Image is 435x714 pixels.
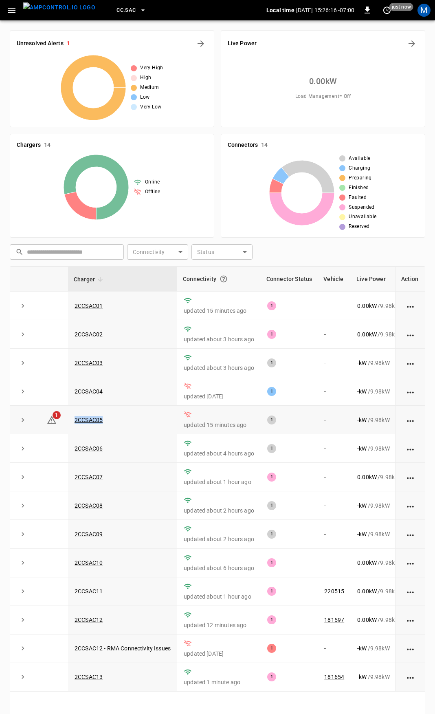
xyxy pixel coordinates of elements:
th: Action [395,267,425,292]
span: CC.SAC [116,6,136,15]
span: 1 [53,411,61,419]
h6: 1 [67,39,70,48]
p: updated about 6 hours ago [184,564,254,572]
div: action cell options [405,502,415,510]
p: - kW [357,644,367,652]
td: - [318,406,351,434]
th: Live Power [351,267,406,292]
div: / 9.98 kW [357,644,400,652]
span: Faulted [349,194,367,202]
a: 2CCSAC06 [75,445,103,452]
div: / 9.98 kW [357,444,400,453]
div: / 9.98 kW [357,330,400,338]
a: 2CCSAC11 [75,588,103,595]
th: Connector Status [261,267,318,292]
div: Connectivity [183,272,255,286]
button: set refresh interval [380,4,393,17]
span: Available [349,155,371,163]
img: ampcontrol.io logo [23,2,95,13]
span: Offline [145,188,160,196]
td: - [318,549,351,577]
p: - kW [357,359,367,367]
span: just now [389,3,413,11]
button: expand row [17,528,29,540]
span: Unavailable [349,213,376,221]
div: 1 [267,501,276,510]
div: action cell options [405,559,415,567]
td: - [318,634,351,663]
span: Very Low [140,103,161,111]
td: - [318,434,351,463]
div: / 9.98 kW [357,616,400,624]
p: updated about 2 hours ago [184,535,254,543]
p: 0.00 kW [357,587,377,595]
h6: 0.00 kW [309,75,337,88]
a: 2CCSAC03 [75,360,103,366]
div: action cell options [405,673,415,681]
div: / 9.98 kW [357,502,400,510]
div: 1 [267,672,276,681]
td: - [318,377,351,406]
span: Charging [349,164,370,172]
span: Suspended [349,203,375,212]
a: 1 [47,416,57,423]
div: 1 [267,444,276,453]
p: - kW [357,387,367,396]
div: action cell options [405,530,415,538]
span: Load Management = Off [295,93,351,101]
button: Energy Overview [405,37,418,50]
p: - kW [357,444,367,453]
h6: Unresolved Alerts [17,39,64,48]
div: action cell options [405,330,415,338]
td: - [318,292,351,320]
span: Online [145,178,160,186]
a: 2CCSAC08 [75,502,103,509]
a: 2CCSAC09 [75,531,103,537]
button: expand row [17,357,29,369]
p: - kW [357,530,367,538]
p: [DATE] 15:26:16 -07:00 [296,6,354,14]
button: expand row [17,328,29,340]
a: 2CCSAC05 [75,417,103,423]
p: - kW [357,416,367,424]
th: Vehicle [318,267,351,292]
td: - [318,520,351,548]
span: Preparing [349,174,372,182]
h6: Connectors [228,141,258,150]
p: updated about 2 hours ago [184,506,254,515]
div: action cell options [405,387,415,396]
div: / 9.98 kW [357,587,400,595]
div: / 9.98 kW [357,473,400,481]
div: 1 [267,301,276,310]
p: updated [DATE] [184,650,254,658]
div: action cell options [405,416,415,424]
span: Very High [140,64,163,72]
p: updated 12 minutes ago [184,621,254,629]
button: Connection between the charger and our software. [216,272,231,286]
p: updated about 1 hour ago [184,478,254,486]
div: 1 [267,358,276,367]
div: action cell options [405,644,415,652]
p: updated 15 minutes ago [184,307,254,315]
a: 2CCSAC07 [75,474,103,480]
p: 0.00 kW [357,559,377,567]
a: 2CCSAC12 [75,617,103,623]
div: / 9.98 kW [357,387,400,396]
p: - kW [357,502,367,510]
button: expand row [17,614,29,626]
a: 181597 [324,617,344,623]
div: 1 [267,644,276,653]
button: expand row [17,385,29,398]
p: updated 1 minute ago [184,678,254,686]
a: 2CCSAC13 [75,674,103,680]
p: 0.00 kW [357,330,377,338]
p: updated about 3 hours ago [184,364,254,372]
div: action cell options [405,587,415,595]
div: action cell options [405,616,415,624]
button: expand row [17,671,29,683]
p: updated [DATE] [184,392,254,400]
div: profile-icon [417,4,431,17]
a: 2CCSAC12 - RMA Connectivity Issues [75,645,171,652]
div: / 9.98 kW [357,359,400,367]
span: Low [140,93,149,102]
